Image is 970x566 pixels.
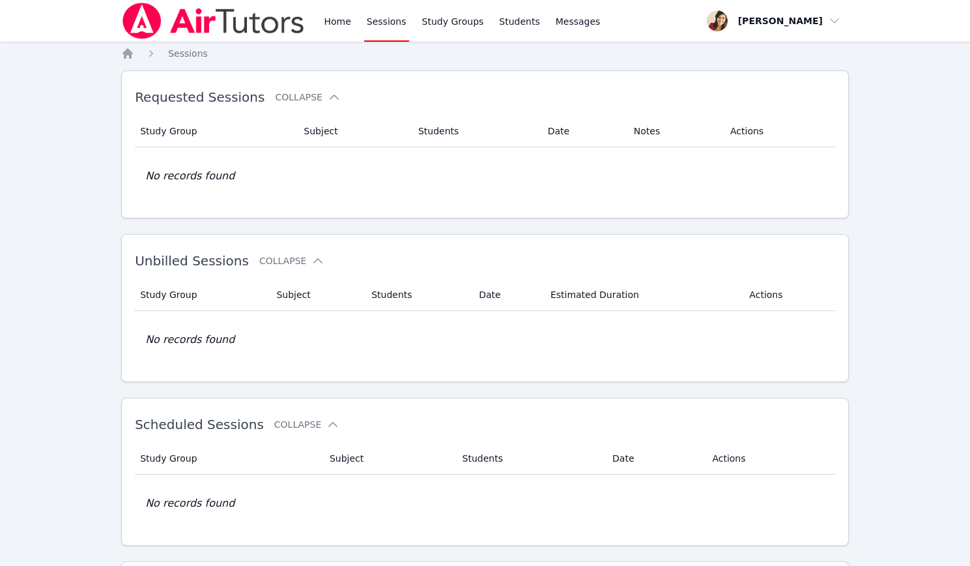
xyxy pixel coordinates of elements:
th: Study Group [135,279,268,311]
nav: Breadcrumb [121,47,849,60]
td: No records found [135,311,835,368]
th: Students [364,279,471,311]
th: Subject [268,279,364,311]
span: Unbilled Sessions [135,253,249,269]
th: Subject [296,115,410,147]
th: Date [605,443,704,475]
img: Air Tutors [121,3,306,39]
th: Date [471,279,543,311]
th: Actions [741,279,835,311]
th: Actions [722,115,835,147]
th: Notes [626,115,722,147]
th: Students [410,115,540,147]
span: Scheduled Sessions [135,417,264,432]
th: Actions [704,443,835,475]
button: Collapse [274,418,339,431]
th: Study Group [135,443,322,475]
td: No records found [135,475,835,532]
span: Sessions [168,48,208,59]
th: Students [455,443,605,475]
a: Sessions [168,47,208,60]
span: Messages [556,15,601,28]
th: Study Group [135,115,296,147]
td: No records found [135,147,835,205]
th: Estimated Duration [543,279,741,311]
span: Requested Sessions [135,89,264,105]
button: Collapse [275,91,340,104]
th: Date [540,115,626,147]
th: Subject [322,443,455,475]
button: Collapse [259,254,324,267]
